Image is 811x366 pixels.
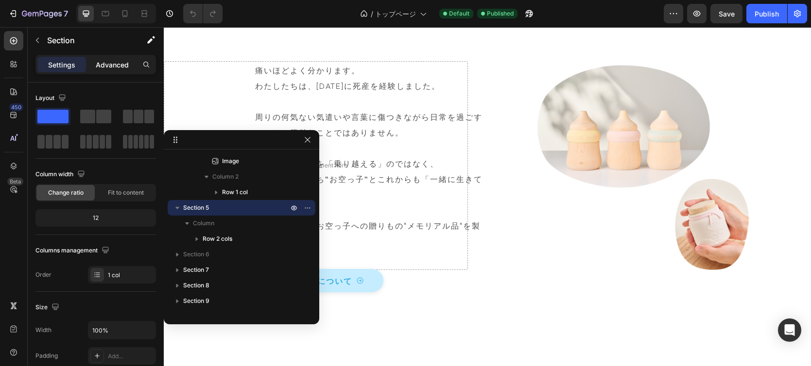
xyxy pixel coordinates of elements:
[183,281,209,290] span: Section 8
[96,60,129,70] p: Advanced
[222,156,239,166] span: Image
[746,4,787,23] button: Publish
[755,9,779,19] div: Publish
[48,188,84,197] span: Change ratio
[35,244,111,257] div: Columns management
[371,9,373,19] span: /
[7,178,23,185] div: Beta
[35,168,87,181] div: Column width
[719,10,735,18] span: Save
[487,9,514,18] span: Published
[64,8,68,19] p: 7
[9,103,23,111] div: 450
[183,265,209,275] span: Section 7
[35,270,52,279] div: Order
[37,211,154,225] div: 12
[47,34,127,46] p: Section
[778,318,801,342] div: Open Intercom Messenger
[183,250,209,259] span: Section 6
[203,234,232,244] span: Row 2 cols
[212,172,239,182] span: Column 2
[183,312,212,321] span: Section 10
[35,326,52,334] div: Width
[222,187,248,197] span: Row 1 col
[164,27,811,366] iframe: Design area
[35,351,58,360] div: Padding
[108,188,144,197] span: Fit to content
[183,296,209,306] span: Section 9
[88,321,155,339] input: Auto
[710,4,742,23] button: Save
[375,9,416,19] span: トップページ
[108,271,154,280] div: 1 col
[35,301,61,314] div: Size
[449,9,469,18] span: Default
[35,92,68,105] div: Layout
[48,60,75,70] p: Settings
[183,203,209,213] span: Section 5
[4,4,72,23] button: 7
[108,352,154,361] div: Add...
[193,218,214,228] span: Column
[183,4,223,23] div: Undo/Redo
